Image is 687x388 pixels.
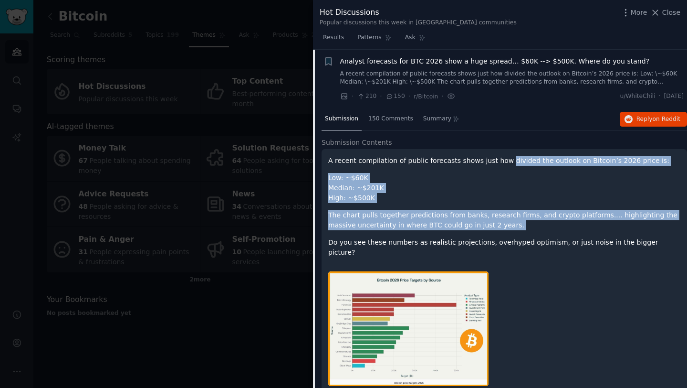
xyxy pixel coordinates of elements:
span: Ask [405,33,416,42]
span: Results [323,33,344,42]
img: Analyst forecasts for BTC 2026 show a huge spread… $60K --> $500K. Where do you stand? [328,271,489,386]
p: Low: ~$60K Median: ~$201K High: ~$500K [328,173,680,203]
span: u/WhiteChili [620,92,656,101]
span: Patterns [357,33,381,42]
a: Ask [402,30,429,50]
span: · [408,91,410,101]
div: Popular discussions this week in [GEOGRAPHIC_DATA] communities [320,19,517,27]
a: Patterns [354,30,395,50]
span: 210 [357,92,376,101]
a: Analyst forecasts for BTC 2026 show a huge spread… $60K --> $500K. Where do you stand? [340,56,649,66]
span: · [352,91,354,101]
a: Results [320,30,347,50]
p: A recent compilation of public forecasts shows just how divided the outlook on Bitcoin’s 2026 pri... [328,156,680,166]
button: Close [650,8,680,18]
span: · [441,91,443,101]
span: Reply [636,115,680,124]
span: Submission Contents [322,138,392,148]
span: Submission [325,115,358,123]
span: [DATE] [664,92,684,101]
span: · [659,92,661,101]
button: Replyon Reddit [620,112,687,127]
a: A recent compilation of public forecasts shows just how divided the outlook on Bitcoin’s 2026 pri... [340,70,684,86]
span: 150 Comments [368,115,413,123]
span: · [380,91,382,101]
span: Summary [423,115,451,123]
p: The chart pulls together predictions from banks, research firms, and crypto platforms.... highlig... [328,210,680,230]
span: More [631,8,647,18]
span: Close [662,8,680,18]
span: on Reddit [653,116,680,122]
button: More [621,8,647,18]
p: Do you see these numbers as realistic projections, overhyped optimism, or just noise in the bigge... [328,237,680,258]
div: Hot Discussions [320,7,517,19]
span: r/Bitcoin [414,93,438,100]
span: 150 [385,92,405,101]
